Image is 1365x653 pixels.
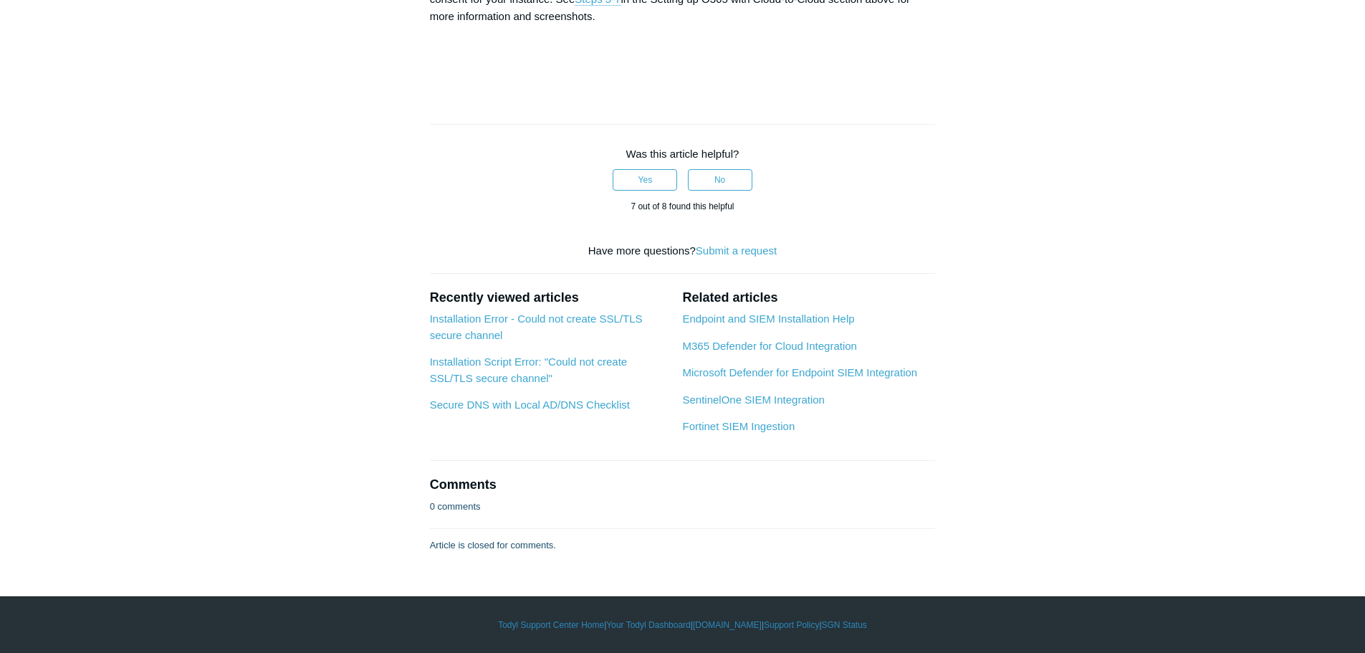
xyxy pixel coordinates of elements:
h2: Comments [430,475,936,495]
a: Installation Error - Could not create SSL/TLS secure channel [430,313,643,341]
a: Submit a request [696,244,777,257]
a: Support Policy [764,619,819,631]
a: Microsoft Defender for Endpoint SIEM Integration [682,366,917,378]
h2: Recently viewed articles [430,288,669,308]
a: SGN Status [822,619,867,631]
span: Was this article helpful? [626,148,739,160]
h2: Related articles [682,288,935,308]
button: This article was helpful [613,169,677,191]
div: Have more questions? [430,243,936,259]
a: Secure DNS with Local AD/DNS Checklist [430,399,630,411]
a: [DOMAIN_NAME] [693,619,762,631]
span: 7 out of 8 found this helpful [631,201,734,211]
a: Your Todyl Dashboard [606,619,690,631]
button: This article was not helpful [688,169,752,191]
p: 0 comments [430,500,481,514]
a: Endpoint and SIEM Installation Help [682,313,854,325]
div: | | | | [267,619,1098,631]
a: SentinelOne SIEM Integration [682,394,824,406]
a: M365 Defender for Cloud Integration [682,340,856,352]
a: Installation Script Error: "Could not create SSL/TLS secure channel" [430,356,627,384]
a: Todyl Support Center Home [498,619,604,631]
p: Article is closed for comments. [430,538,556,553]
a: Fortinet SIEM Ingestion [682,420,795,432]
